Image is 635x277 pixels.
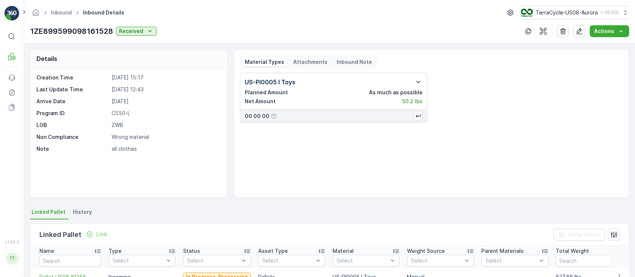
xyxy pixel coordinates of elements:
[73,208,92,216] span: History
[245,78,295,87] p: US-PI0005 I Toys
[36,86,109,93] p: Last Update Time
[568,231,600,238] p: Clear Filters
[245,98,276,105] p: Net Amount
[109,247,122,255] p: Type
[411,257,462,264] p: Select
[485,257,537,264] p: Select
[262,257,314,264] p: Select
[36,121,109,129] p: LOB
[36,110,109,117] p: Program ID
[112,74,220,81] p: [DATE] 15:17
[32,208,65,216] span: Linked Pallet
[113,257,164,264] p: Select
[112,145,220,153] p: all clothes
[51,9,72,16] a: Inbound
[36,133,109,141] p: Non Compliance
[601,10,619,16] p: ( -05:00 )
[337,257,388,264] p: Select
[96,231,107,238] p: Link
[556,247,589,255] p: Total Weight
[30,26,113,37] p: 1ZE899599098161528
[258,247,288,255] p: Asset Type
[116,27,157,36] button: Received
[112,121,220,129] p: ZWB
[521,9,533,17] img: image_ci7OI47.png
[39,255,101,267] input: Search
[402,98,423,105] p: 50.2 lbs
[183,247,200,255] p: Status
[39,247,54,255] p: Name
[293,58,327,66] p: Attachments
[36,98,109,105] p: Arrive Date
[245,113,269,120] p: 00 00 00
[336,58,372,66] p: Inbound Note
[4,6,19,21] img: logo
[590,25,629,37] button: Actions
[553,229,605,241] button: Clear Filters
[112,86,220,93] p: [DATE] 12:43
[594,27,614,35] p: Actions
[32,11,40,17] a: Homepage
[407,247,445,255] p: Weight Source
[119,27,143,35] p: Received
[271,113,277,119] div: Help Tooltip Icon
[556,255,623,267] input: Search
[245,58,284,66] p: Material Types
[36,145,109,153] p: Note
[481,247,524,255] p: Parent Materials
[39,229,81,240] p: Linked Pallet
[6,252,18,264] div: TT
[333,247,354,255] p: Material
[36,54,57,63] p: Details
[112,133,220,141] p: Wrong material
[4,246,19,271] button: TT
[521,6,629,19] button: TerraCycle-US08-Aurora(-05:00)
[245,89,288,96] p: Planned Amount
[536,9,598,16] p: TerraCycle-US08-Aurora
[36,74,109,81] p: Creation Time
[369,89,423,96] p: As much as possible
[4,240,19,244] span: v 1.50.2
[112,98,220,105] p: [DATE]
[83,230,110,239] button: Link
[187,257,239,264] p: Select
[81,9,126,16] span: Inbound Details
[112,110,220,117] p: CS50-L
